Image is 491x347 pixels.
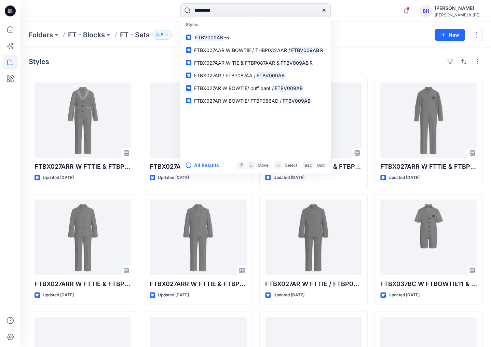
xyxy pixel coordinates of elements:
p: FTBX027AR W FTTIE / FTBP087AA / FTBJ504AB [265,279,362,289]
p: FTBX037BC W FTBOWTIE11 & FTBS097AK & FTBV009AU [380,279,477,289]
button: 5 [152,30,172,40]
p: Updated [DATE] [158,292,189,299]
p: FT - Sets [120,30,150,40]
a: FTBX027AR / FTBP087AA /FTBV009AB [182,69,329,82]
mark: FTBV009AB [279,59,310,67]
div: BH [420,5,432,17]
div: [PERSON_NAME] & [PERSON_NAME] [435,12,482,17]
p: Updated [DATE] [273,174,304,181]
a: FTBV009AB-5 [182,31,329,44]
p: Quit [317,162,325,169]
a: FTBX027ARR W FTTIE & FTBP087AAR & FTBJ504AYR [150,200,246,275]
div: [PERSON_NAME] [435,4,482,12]
span: -5 [224,35,229,40]
mark: FTBV009AB [290,46,320,54]
h4: Styles [29,57,49,66]
span: FTBX027AAR W TIE & FTBP087AAR & [194,60,279,66]
span: FTBX027AAR W BOWTIE / THBP032AAR / [194,47,290,53]
p: FTBX027ARR W FTTIE & FTBP087AAR & FTBV009AUR [380,162,477,171]
p: 5 [161,31,163,39]
span: R [310,60,313,66]
p: Move [258,162,269,169]
a: FTBX027ARR W FTTIE & FTBP087AAR & FTBV009CPR [35,82,131,158]
mark: FTBV009AB [256,72,286,79]
p: FTBX027ARR W FTTIE & FTBP087AAR & FTBJ504ABR [150,162,246,171]
a: FT - Blocks [68,30,105,40]
p: FTBX027ARR W FTTIE & FTBP087AAR & FTBJ504AYR [150,279,246,289]
a: FTBX027ARR W FTTIE & FTBP087AAR & FTBJ504ABR [150,82,246,158]
p: Updated [DATE] [388,174,420,181]
a: FTBX027ARR W FTTIE & FTBP087AAR & FTBV009AUR [380,82,477,158]
mark: FTBV009AB [282,97,312,105]
p: FTBX027ARR W FTTIE & FTBP087AAR & FTBV009CPR [35,162,131,171]
a: FTBX027AAR W BOWTIE / THBP032AAR /FTBV009ABR [182,44,329,56]
mark: FTBV009AB [194,34,224,41]
button: All Results [186,161,223,169]
p: Select [285,162,297,169]
span: FTBX027AR W BOWTIE/ cuff pant / [194,85,274,91]
a: FTBX027ARR W FTTIE & FTBP087AAR & FTBJ504ABR [35,200,131,275]
p: Updated [DATE] [43,174,74,181]
button: New [435,29,465,41]
span: R [320,47,323,53]
a: FTBX037BC W FTBOWTIE11 & FTBS097AK & FTBV009AU [380,200,477,275]
a: FTBX027AR W FTTIE / FTBP087AA / FTBJ504AB [265,200,362,275]
p: Updated [DATE] [43,292,74,299]
p: Styles [182,18,329,31]
p: FTBX027ARR W FTTIE & FTBP087AAR & FTBJ504ABR [35,279,131,289]
p: Updated [DATE] [388,292,420,299]
p: Updated [DATE] [273,292,304,299]
a: FTBX027AR W BOWTIE/ FTBP086AD /FTBV009AB [182,94,329,107]
p: Updated [DATE] [158,174,189,181]
span: FTBX027AR / FTBP087AA / [194,73,256,78]
a: Folders [29,30,53,40]
a: FTBX027AAR W TIE & FTBP087AAR &FTBV009ABR [182,56,329,69]
span: FTBX027AR W BOWTIE/ FTBP086AD / [194,98,282,104]
p: esc [305,162,312,169]
a: FTBX027AR W BOWTIE/ cuff pant /FTBV009AB [182,82,329,94]
mark: FTBV009AB [274,84,304,92]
